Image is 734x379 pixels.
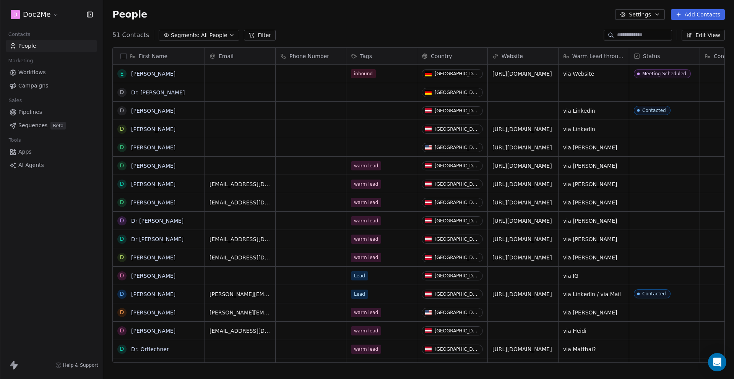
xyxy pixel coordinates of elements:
[289,52,329,60] span: Phone Number
[351,345,381,354] span: warm lead
[351,216,381,225] span: warm lead
[55,362,98,368] a: Help & Support
[131,328,175,334] a: [PERSON_NAME]
[351,326,381,335] span: warm lead
[120,107,124,115] div: D
[209,254,271,261] span: [EMAIL_ADDRESS][DOMAIN_NAME]
[563,217,624,225] span: via [PERSON_NAME]
[209,309,271,316] span: [PERSON_NAME][EMAIL_ADDRESS][DOMAIN_NAME]
[435,163,479,168] div: [GEOGRAPHIC_DATA]
[113,48,205,64] div: First Name
[131,291,175,297] a: [PERSON_NAME]
[563,125,624,133] span: via LinkedIn
[120,308,124,316] div: D
[131,218,183,224] a: Dr [PERSON_NAME]
[120,327,124,335] div: D
[131,126,175,132] a: [PERSON_NAME]
[492,181,552,187] a: [URL][DOMAIN_NAME]
[6,159,97,172] a: AI Agents
[435,347,479,352] div: [GEOGRAPHIC_DATA]
[5,95,25,106] span: Sales
[6,66,97,79] a: Workflows
[642,71,686,76] div: Meeting Scheduled
[492,144,552,151] a: [URL][DOMAIN_NAME]
[351,363,368,372] span: Lead
[346,48,417,64] div: Tags
[18,42,36,50] span: People
[492,218,552,224] a: [URL][DOMAIN_NAME]
[351,290,368,299] span: Lead
[492,291,552,297] a: [URL][DOMAIN_NAME]
[120,143,124,151] div: D
[351,235,381,244] span: warm lead
[120,125,124,133] div: D
[6,40,97,52] a: People
[50,122,66,130] span: Beta
[431,52,452,60] span: Country
[351,253,381,262] span: warm lead
[435,90,479,95] div: [GEOGRAPHIC_DATA]
[120,235,124,243] div: D
[120,88,124,96] div: D
[351,308,381,317] span: warm lead
[120,180,124,188] div: D
[139,52,167,60] span: First Name
[209,199,271,206] span: [EMAIL_ADDRESS][DOMAIN_NAME]
[435,292,479,297] div: [GEOGRAPHIC_DATA]
[131,71,175,77] a: [PERSON_NAME]
[209,180,271,188] span: [EMAIL_ADDRESS][DOMAIN_NAME]
[112,31,149,40] span: 51 Contacts
[120,198,124,206] div: D
[131,199,175,206] a: [PERSON_NAME]
[18,161,44,169] span: AI Agents
[563,144,624,151] span: via [PERSON_NAME]
[205,48,275,64] div: Email
[492,126,552,132] a: [URL][DOMAIN_NAME]
[615,9,664,20] button: Settings
[120,253,124,261] div: D
[244,30,276,40] button: Filter
[131,144,175,151] a: [PERSON_NAME]
[113,65,205,363] div: grid
[131,254,175,261] a: [PERSON_NAME]
[360,52,372,60] span: Tags
[642,108,666,113] div: Contacted
[219,52,234,60] span: Email
[435,310,479,315] div: [GEOGRAPHIC_DATA]
[492,346,552,352] a: [URL][DOMAIN_NAME]
[629,48,700,64] div: Status
[563,107,624,115] span: via Linkedin
[120,272,124,280] div: D
[682,30,725,40] button: Edit View
[671,9,725,20] button: Add Contacts
[492,199,552,206] a: [URL][DOMAIN_NAME]
[131,163,175,169] a: [PERSON_NAME]
[435,108,479,113] div: [GEOGRAPHIC_DATA]
[563,199,624,206] span: via [PERSON_NAME]
[435,328,479,334] div: [GEOGRAPHIC_DATA]
[131,108,175,114] a: [PERSON_NAME]
[502,52,523,60] span: Website
[563,235,624,243] span: via [PERSON_NAME]
[63,362,98,368] span: Help & Support
[563,254,624,261] span: via [PERSON_NAME]
[563,272,624,280] span: via IG
[563,70,624,78] span: via Website
[209,290,271,298] span: [PERSON_NAME][EMAIL_ADDRESS][DOMAIN_NAME]
[5,134,24,146] span: Tools
[563,309,624,316] span: via [PERSON_NAME]
[435,200,479,205] div: [GEOGRAPHIC_DATA]
[276,48,346,64] div: Phone Number
[120,162,124,170] div: D
[492,254,552,261] a: [URL][DOMAIN_NAME]
[435,255,479,260] div: [GEOGRAPHIC_DATA]
[488,48,558,64] div: Website
[23,10,51,19] span: Doc2Me
[120,217,124,225] div: D
[435,218,479,224] div: [GEOGRAPHIC_DATA]
[563,180,624,188] span: via [PERSON_NAME]
[5,55,36,66] span: Marketing
[131,346,169,352] a: Dr. Ortlechner
[492,236,552,242] a: [URL][DOMAIN_NAME]
[120,345,124,353] div: D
